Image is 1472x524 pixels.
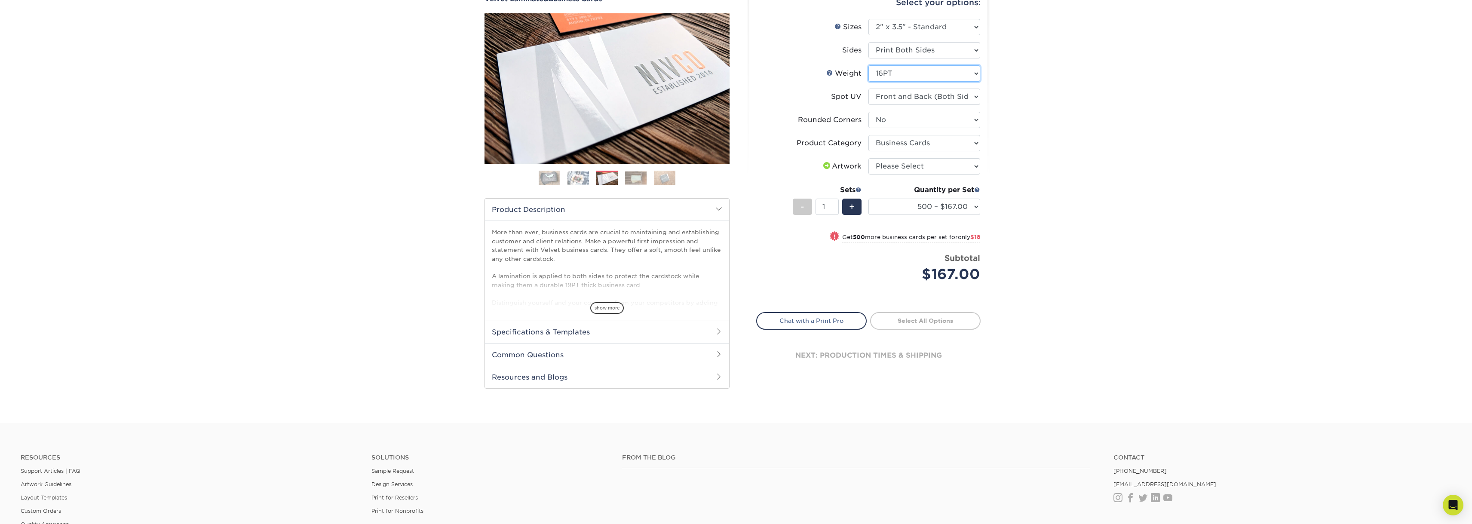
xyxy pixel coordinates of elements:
[21,508,61,514] a: Custom Orders
[831,92,862,102] div: Spot UV
[834,22,862,32] div: Sizes
[654,170,675,185] img: Business Cards 05
[485,343,729,366] h2: Common Questions
[485,366,729,388] h2: Resources and Blogs
[371,468,414,474] a: Sample Request
[21,494,67,501] a: Layout Templates
[875,264,980,285] div: $167.00
[853,234,865,240] strong: 500
[798,115,862,125] div: Rounded Corners
[970,234,980,240] span: $18
[21,454,359,461] h4: Resources
[826,68,862,79] div: Weight
[1113,481,1216,487] a: [EMAIL_ADDRESS][DOMAIN_NAME]
[567,171,589,184] img: Business Cards 02
[1443,495,1463,515] div: Open Intercom Messenger
[371,454,609,461] h4: Solutions
[371,494,418,501] a: Print for Resellers
[625,171,647,184] img: Business Cards 04
[485,199,729,221] h2: Product Description
[834,232,836,241] span: !
[1113,468,1167,474] a: [PHONE_NUMBER]
[1113,454,1451,461] a: Contact
[21,481,71,487] a: Artwork Guidelines
[958,234,980,240] span: only
[756,330,981,381] div: next: production times & shipping
[945,253,980,263] strong: Subtotal
[793,185,862,195] div: Sets
[842,234,980,242] small: Get more business cards per set for
[849,200,855,213] span: +
[800,200,804,213] span: -
[596,172,618,185] img: Business Cards 03
[868,185,980,195] div: Quantity per Set
[756,312,867,329] a: Chat with a Print Pro
[21,468,80,474] a: Support Articles | FAQ
[485,321,729,343] h2: Specifications & Templates
[371,508,423,514] a: Print for Nonprofits
[492,228,722,368] p: More than ever, business cards are crucial to maintaining and establishing customer and client re...
[485,13,730,164] img: Velvet Laminated 03
[870,312,981,329] a: Select All Options
[622,454,1090,461] h4: From the Blog
[797,138,862,148] div: Product Category
[590,302,624,314] span: show more
[822,161,862,172] div: Artwork
[842,45,862,55] div: Sides
[371,481,413,487] a: Design Services
[539,167,560,189] img: Business Cards 01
